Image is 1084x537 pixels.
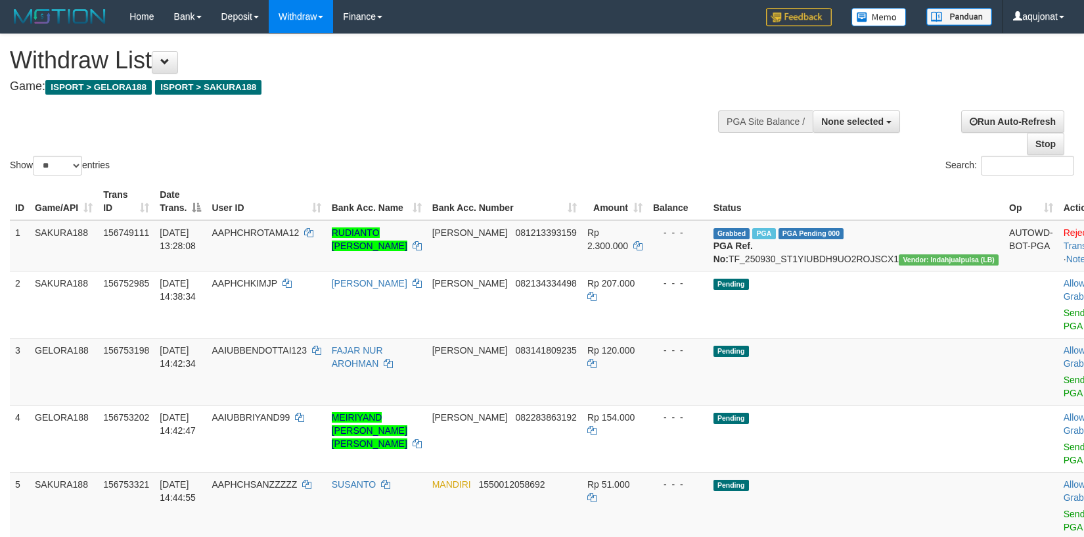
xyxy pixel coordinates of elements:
span: Rp 51.000 [587,479,630,490]
td: SAKURA188 [30,271,98,338]
td: 1 [10,220,30,271]
th: Bank Acc. Number: activate to sort column ascending [427,183,582,220]
img: Feedback.jpg [766,8,832,26]
a: FAJAR NUR AROHMAN [332,345,383,369]
span: [DATE] 14:38:34 [160,278,196,302]
div: - - - [653,226,703,239]
span: ISPORT > SAKURA188 [155,80,261,95]
span: [DATE] 14:42:34 [160,345,196,369]
td: 2 [10,271,30,338]
select: Showentries [33,156,82,175]
span: Rp 2.300.000 [587,227,628,251]
div: - - - [653,411,703,424]
a: [PERSON_NAME] [332,278,407,289]
span: Pending [713,279,749,290]
img: MOTION_logo.png [10,7,110,26]
span: Pending [713,346,749,357]
b: PGA Ref. No: [713,241,753,264]
td: TF_250930_ST1YIUBDH9UO2ROJSCX1 [708,220,1004,271]
span: PGA Pending [779,228,844,239]
a: Stop [1027,133,1064,155]
img: panduan.png [926,8,992,26]
span: Pending [713,413,749,424]
a: RUDIANTO [PERSON_NAME] [332,227,407,251]
label: Search: [945,156,1074,175]
div: - - - [653,277,703,290]
span: Rp 120.000 [587,345,635,356]
span: AAPHCHKIMJP [212,278,277,289]
h1: Withdraw List [10,47,710,74]
span: ISPORT > GELORA188 [45,80,152,95]
span: AAPHCHSANZZZZZ [212,479,297,490]
th: Game/API: activate to sort column ascending [30,183,98,220]
td: SAKURA188 [30,220,98,271]
td: GELORA188 [30,338,98,405]
span: [DATE] 13:28:08 [160,227,196,251]
span: MANDIRI [432,479,471,490]
span: Marked by aquandsa [752,228,775,239]
h4: Game: [10,80,710,93]
span: 156749111 [103,227,149,238]
td: AUTOWD-BOT-PGA [1004,220,1058,271]
th: User ID: activate to sort column ascending [206,183,326,220]
span: None selected [821,116,884,127]
a: MEIRIYAND [PERSON_NAME] [PERSON_NAME] [332,412,407,449]
th: Balance [648,183,708,220]
span: Copy 082283863192 to clipboard [515,412,576,423]
span: 156752985 [103,278,149,289]
span: AAIUBBENDOTTAI123 [212,345,306,356]
a: SUSANTO [332,479,376,490]
span: 156753198 [103,345,149,356]
td: 4 [10,405,30,472]
th: Status [708,183,1004,220]
th: Bank Acc. Name: activate to sort column ascending [327,183,427,220]
th: Trans ID: activate to sort column ascending [98,183,154,220]
span: AAIUBBRIYAND99 [212,412,290,423]
span: AAPHCHROTAMA12 [212,227,299,238]
span: Grabbed [713,228,750,239]
td: 3 [10,338,30,405]
button: None selected [813,110,900,133]
span: [PERSON_NAME] [432,278,508,289]
th: Amount: activate to sort column ascending [582,183,648,220]
th: Op: activate to sort column ascending [1004,183,1058,220]
span: [DATE] 14:42:47 [160,412,196,436]
span: [DATE] 14:44:55 [160,479,196,503]
div: - - - [653,344,703,357]
th: Date Trans.: activate to sort column descending [154,183,206,220]
a: Run Auto-Refresh [961,110,1064,133]
span: Copy 1550012058692 to clipboard [478,479,545,490]
input: Search: [981,156,1074,175]
span: Rp 207.000 [587,278,635,289]
label: Show entries [10,156,110,175]
th: ID [10,183,30,220]
div: PGA Site Balance / [718,110,813,133]
span: [PERSON_NAME] [432,345,508,356]
span: Pending [713,480,749,491]
span: Copy 083141809235 to clipboard [515,345,576,356]
span: 156753321 [103,479,149,490]
span: 156753202 [103,412,149,423]
div: - - - [653,478,703,491]
span: Rp 154.000 [587,412,635,423]
span: [PERSON_NAME] [432,412,508,423]
td: GELORA188 [30,405,98,472]
img: Button%20Memo.svg [851,8,907,26]
span: Copy 082134334498 to clipboard [515,278,576,289]
span: Vendor URL: https://dashboard.q2checkout.com/secure [899,254,999,266]
span: Copy 081213393159 to clipboard [515,227,576,238]
span: [PERSON_NAME] [432,227,508,238]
